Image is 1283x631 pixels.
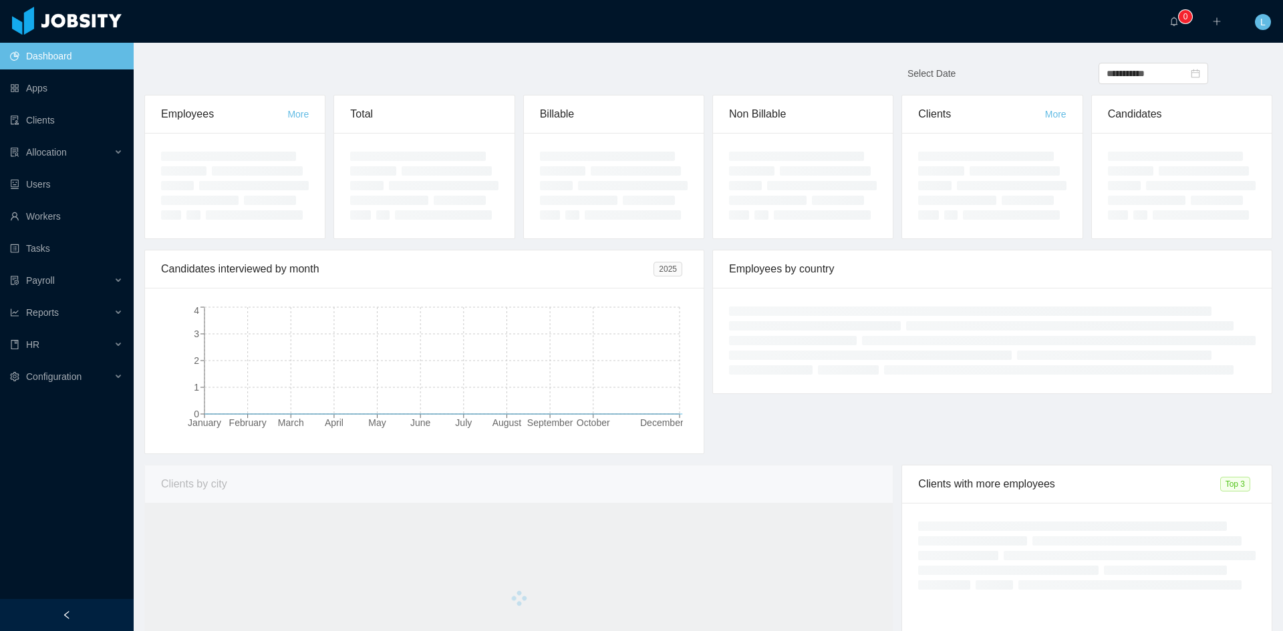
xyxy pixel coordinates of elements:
[368,417,386,428] tspan: May
[287,109,309,120] a: More
[10,107,123,134] a: icon: auditClients
[10,372,19,381] i: icon: setting
[194,409,199,419] tspan: 0
[410,417,431,428] tspan: June
[455,417,472,428] tspan: July
[10,235,123,262] a: icon: profileTasks
[194,329,199,339] tspan: 3
[350,95,498,133] div: Total
[729,250,1256,288] div: Employees by country
[194,305,199,316] tspan: 4
[1220,477,1250,491] span: Top 3
[10,171,123,198] a: icon: robotUsers
[26,147,67,158] span: Allocation
[10,340,19,349] i: icon: book
[1191,69,1200,78] i: icon: calendar
[188,417,221,428] tspan: January
[325,417,343,428] tspan: April
[527,417,573,428] tspan: September
[26,307,59,318] span: Reports
[278,417,304,428] tspan: March
[10,276,19,285] i: icon: file-protect
[229,417,267,428] tspan: February
[10,148,19,157] i: icon: solution
[1212,17,1222,26] i: icon: plus
[194,355,199,366] tspan: 2
[1260,14,1266,30] span: L
[540,95,688,133] div: Billable
[918,465,1220,503] div: Clients with more employees
[26,339,39,350] span: HR
[1045,109,1066,120] a: More
[492,417,522,428] tspan: August
[10,308,19,317] i: icon: line-chart
[10,43,123,69] a: icon: pie-chartDashboard
[26,275,55,286] span: Payroll
[194,382,199,393] tspan: 1
[161,250,654,288] div: Candidates interviewed by month
[654,262,682,276] span: 2025
[1169,17,1179,26] i: icon: bell
[640,417,684,428] tspan: December
[577,417,610,428] tspan: October
[10,75,123,101] a: icon: appstoreApps
[907,68,956,79] span: Select Date
[1179,10,1192,23] sup: 0
[918,95,1044,133] div: Clients
[729,95,877,133] div: Non Billable
[10,203,123,230] a: icon: userWorkers
[1108,95,1256,133] div: Candidates
[161,95,287,133] div: Employees
[26,371,82,382] span: Configuration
